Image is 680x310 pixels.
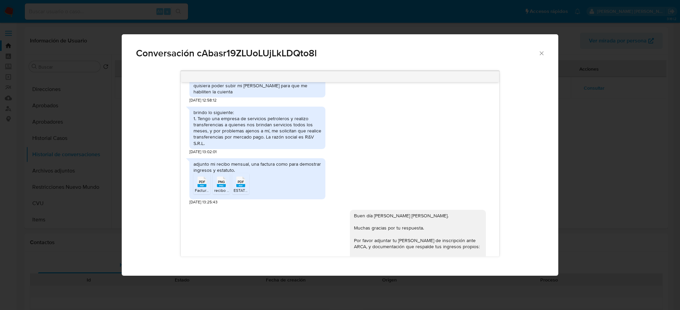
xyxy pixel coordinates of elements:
[538,50,544,56] button: Cerrar
[193,161,321,173] div: adjunto mi recibo mensual, una factura como para demostrar ingresos y estatuto.
[189,97,217,103] span: [DATE] 12:58:12
[214,187,267,193] span: recibo [PERSON_NAME].png
[238,180,244,184] span: PDF
[193,109,321,146] div: brindo lo siguiente: 1. Tengo una empresa de servicios petroleros y realizo transferencias a quie...
[122,34,558,276] div: Comunicación
[136,49,538,58] span: Conversación cAbasr19ZLUoLUjLkLDQto8l
[234,187,309,193] span: ESTATUTO R&V SRL_241121_162731 (1).pdf
[189,149,217,155] span: [DATE] 13:02:01
[195,187,250,193] span: Factura A 0004-00000082.pdf
[193,76,321,95] div: buenos [PERSON_NAME] quisiera poder subir mi [PERSON_NAME] para que me habiliten la cuienta
[218,180,225,184] span: PNG
[189,199,218,205] span: [DATE] 13:25:43
[199,180,205,184] span: PDF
